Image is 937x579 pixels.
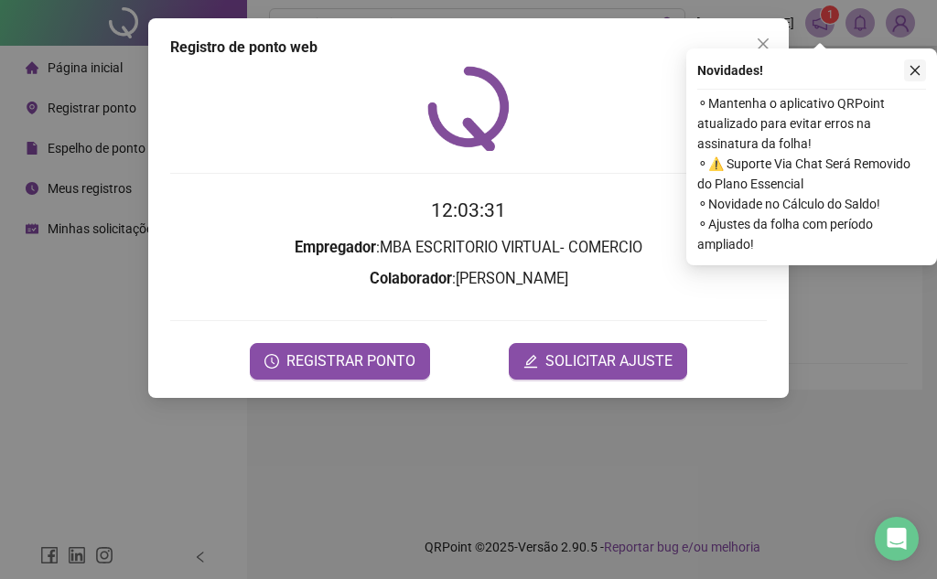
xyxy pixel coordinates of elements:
[295,239,376,256] strong: Empregador
[523,354,538,369] span: edit
[909,64,921,77] span: close
[370,270,452,287] strong: Colaborador
[264,354,279,369] span: clock-circle
[697,214,926,254] span: ⚬ Ajustes da folha com período ampliado!
[697,93,926,154] span: ⚬ Mantenha o aplicativo QRPoint atualizado para evitar erros na assinatura da folha!
[697,194,926,214] span: ⚬ Novidade no Cálculo do Saldo!
[170,236,767,260] h3: : MBA ESCRITORIO VIRTUAL- COMERCIO
[756,37,770,51] span: close
[697,60,763,80] span: Novidades !
[545,350,673,372] span: SOLICITAR AJUSTE
[250,343,430,380] button: REGISTRAR PONTO
[509,343,687,380] button: editSOLICITAR AJUSTE
[170,267,767,291] h3: : [PERSON_NAME]
[749,29,778,59] button: Close
[427,66,510,151] img: QRPoint
[697,154,926,194] span: ⚬ ⚠️ Suporte Via Chat Será Removido do Plano Essencial
[431,199,506,221] time: 12:03:31
[875,517,919,561] div: Open Intercom Messenger
[286,350,415,372] span: REGISTRAR PONTO
[170,37,767,59] div: Registro de ponto web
